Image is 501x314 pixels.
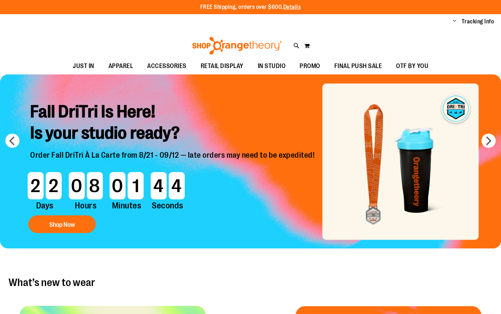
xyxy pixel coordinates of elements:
[453,18,456,25] button: Account menu
[481,134,496,148] button: next
[68,200,104,212] span: Hours
[258,58,286,74] span: IN STUDIO
[25,150,322,168] p: Order Fall DriTri À La Carte from 8/21 - 09/12 — late orders may need to be expedited!
[194,58,251,74] a: RETAIL DISPLAY
[28,215,96,233] button: Shop Now
[28,172,44,200] span: 2
[128,172,144,200] span: 1
[327,58,389,74] a: FINAL PUSH SALE
[462,18,494,26] a: Tracking Info
[25,95,322,150] h2: Fall DriTri Is Here! Is your studio ready?
[108,58,133,74] span: APPAREL
[9,277,492,288] h2: What’s new to wear
[73,58,94,74] span: JUST IN
[191,37,283,55] img: Shop Orangetheory
[396,58,428,74] span: OTF BY YOU
[169,172,185,200] span: 4
[300,58,320,74] span: PROMO
[69,172,85,200] span: 0
[283,4,301,10] a: Details
[66,58,101,74] a: JUST IN
[140,58,194,74] a: ACCESSORIES
[147,58,187,74] span: ACCESSORIES
[334,58,382,74] span: FINAL PUSH SALE
[27,200,63,212] span: Days
[389,58,435,74] a: OTF BY YOU
[110,172,126,200] span: 0
[200,3,301,11] p: FREE Shipping, orders over $600.
[201,58,244,74] span: RETAIL DISPLAY
[150,200,186,212] span: Seconds
[46,172,62,200] span: 2
[293,58,327,74] a: PROMO
[101,58,140,74] a: APPAREL
[108,200,145,212] span: Minutes
[5,134,20,148] button: prev
[251,58,293,74] a: IN STUDIO
[87,172,103,200] span: 8
[151,172,167,200] span: 4
[25,95,322,236] a: Fall DriTri Is Here!Is your studio ready? Order Fall DriTri À La Carte from 8/21 - 09/12 — late o...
